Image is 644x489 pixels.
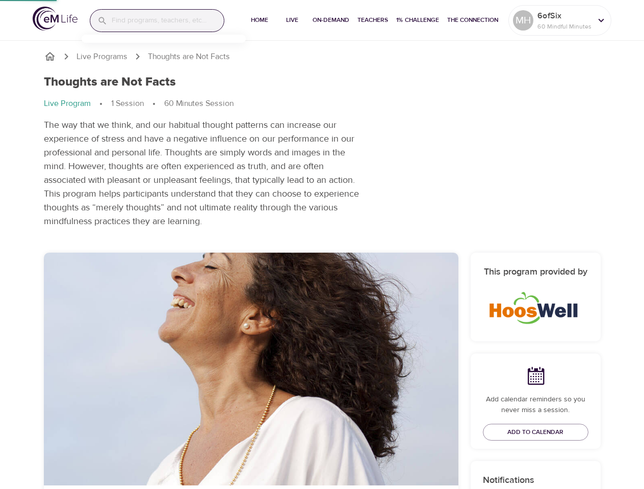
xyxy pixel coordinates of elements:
[280,15,304,25] span: Live
[357,15,388,25] span: Teachers
[44,98,91,110] p: Live Program
[247,15,272,25] span: Home
[164,98,234,110] p: 60 Minutes Session
[507,427,563,438] span: Add to Calendar
[513,10,533,31] div: MH
[33,7,78,31] img: logo
[76,51,127,63] a: Live Programs
[313,15,349,25] span: On-Demand
[483,473,588,487] p: Notifications
[44,75,176,90] h1: Thoughts are Not Facts
[447,15,498,25] span: The Connection
[112,10,224,32] input: Find programs, teachers, etc...
[483,424,588,441] button: Add to Calendar
[148,51,230,63] p: Thoughts are Not Facts
[111,98,144,110] p: 1 Session
[483,265,588,280] h6: This program provided by
[44,98,364,110] nav: breadcrumb
[44,50,601,63] nav: breadcrumb
[487,288,583,326] img: HoosWell-Logo-2.19%20500X200%20px.png
[396,15,439,25] span: 1% Challenge
[537,22,591,31] p: 60 Mindful Minutes
[483,394,588,416] p: Add calendar reminders so you never miss a session.
[537,10,591,22] p: 6ofSix
[44,118,364,228] p: The way that we think, and our habitual thought patterns can increase our experience of stress an...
